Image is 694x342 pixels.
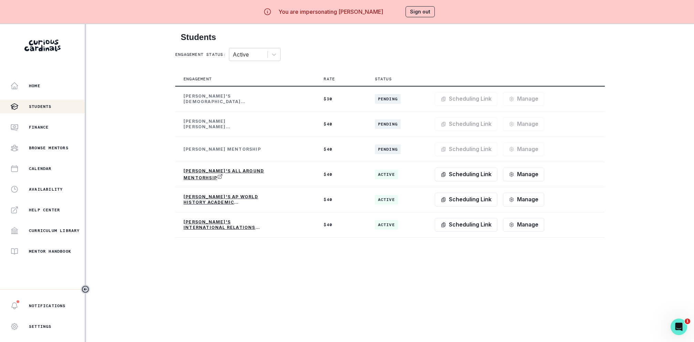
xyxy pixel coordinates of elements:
[29,207,60,213] p: Help Center
[29,187,63,192] p: Availability
[183,76,212,82] p: Engagement
[503,193,544,207] button: Manage
[671,319,687,335] iframe: Intercom live chat
[435,218,497,232] button: Scheduling Link
[685,319,690,324] span: 1
[324,121,358,127] p: $ 40
[183,93,266,104] p: [PERSON_NAME]'s [DEMOGRAPHIC_DATA] Academic Mentorship
[435,168,497,181] button: Scheduling Link
[503,168,544,181] button: Manage
[406,6,435,17] button: Sign out
[29,145,69,151] p: Browse Mentors
[183,219,266,230] a: [PERSON_NAME]'s International Relations Passion Project
[29,104,52,109] p: Students
[183,194,266,205] a: [PERSON_NAME]'s AP World History Academic Mentorship
[29,303,66,309] p: Notifications
[29,324,52,329] p: Settings
[183,119,266,130] p: [PERSON_NAME] [PERSON_NAME] International Relations Passion Project
[324,96,358,102] p: $ 30
[324,76,335,82] p: Rate
[503,218,544,232] button: Manage
[175,52,226,57] p: Engagement status:
[503,142,544,156] button: Manage
[324,147,358,152] p: $ 40
[375,76,392,82] p: Status
[81,285,90,294] button: Toggle sidebar
[503,92,544,106] button: Manage
[24,40,61,51] img: Curious Cardinals Logo
[324,172,358,177] p: $ 40
[435,92,497,106] button: Scheduling Link
[278,8,383,16] p: You are impersonating [PERSON_NAME]
[183,147,266,152] p: [PERSON_NAME] Mentorship
[29,124,49,130] p: Finance
[375,144,401,154] span: Pending
[29,166,52,171] p: Calendar
[503,117,544,131] button: Manage
[375,220,398,230] span: active
[29,249,71,254] p: Mentor Handbook
[375,195,398,204] span: active
[375,119,401,129] span: Pending
[183,168,266,181] a: [PERSON_NAME]'s all around mentorhsip
[29,228,80,233] p: Curriculum Library
[435,142,497,156] button: Scheduling Link
[375,170,398,179] span: active
[324,222,358,228] p: $ 40
[435,117,497,131] button: Scheduling Link
[324,197,358,202] p: $ 40
[29,83,40,89] p: Home
[181,32,599,42] h2: Students
[435,193,497,207] button: Scheduling Link
[375,94,401,104] span: Pending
